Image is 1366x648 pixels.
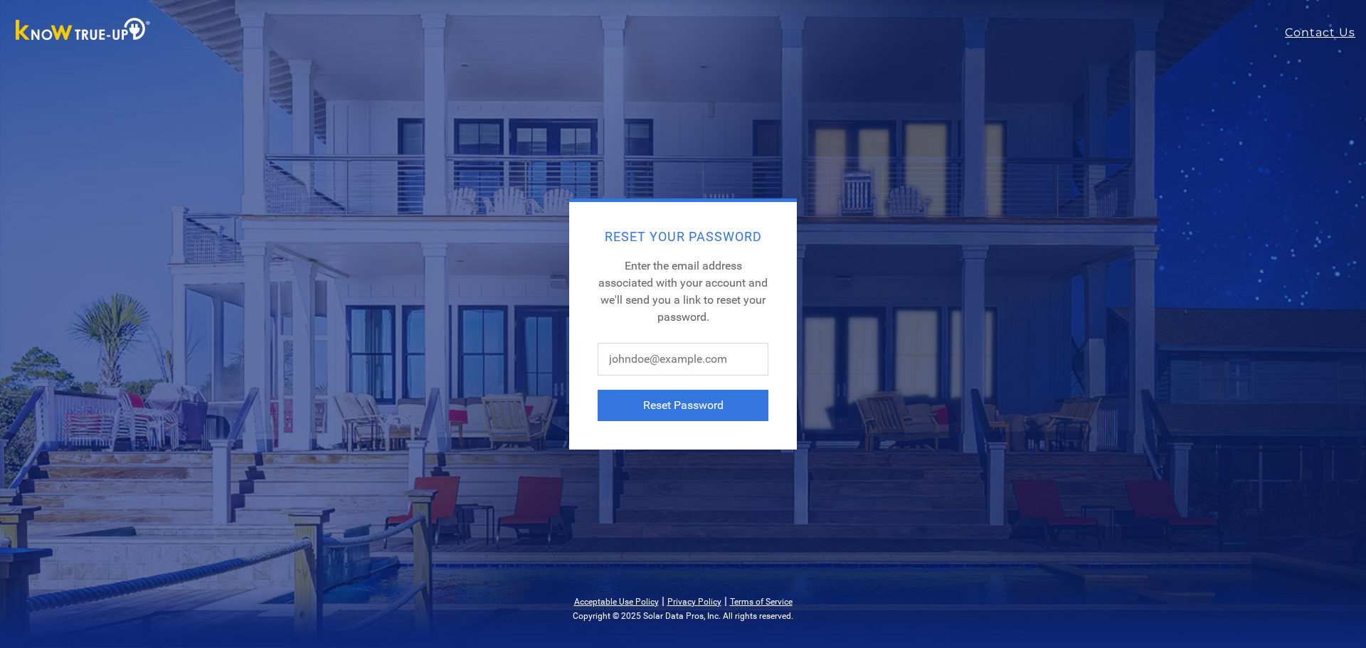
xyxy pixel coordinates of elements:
[598,390,768,421] button: Reset Password
[598,343,768,376] input: johndoe@example.com
[598,259,768,324] span: Enter the email address associated with your account and we'll send you a link to reset your pass...
[724,594,727,607] span: |
[574,597,659,607] a: Acceptable Use Policy
[730,597,793,607] a: Terms of Service
[667,597,721,607] a: Privacy Policy
[662,594,665,607] span: |
[598,230,768,243] h2: Reset Your Password
[1285,24,1366,41] a: Contact Us
[9,15,158,47] img: Know True-Up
